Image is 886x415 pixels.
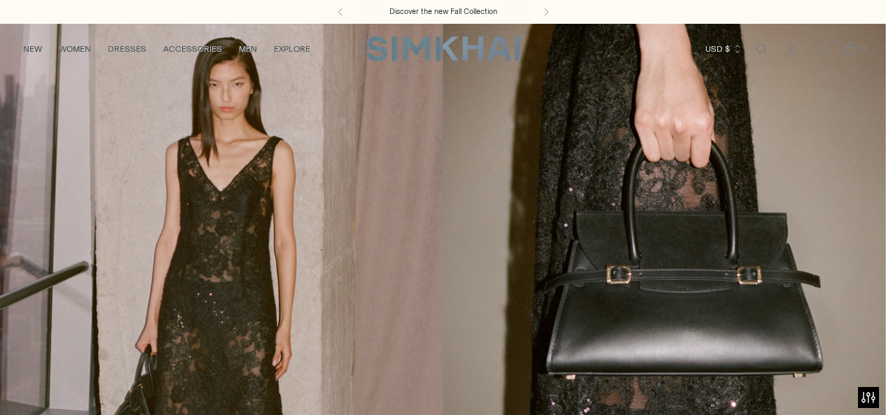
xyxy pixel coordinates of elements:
a: EXPLORE [274,34,310,64]
a: DRESSES [108,34,146,64]
a: NEW [23,34,42,64]
a: Discover the new Fall Collection [389,6,497,17]
span: 0 [857,42,869,55]
a: WOMEN [59,34,91,64]
button: USD $ [705,34,742,64]
a: Open search modal [747,35,775,63]
a: Wishlist [806,35,834,63]
a: ACCESSORIES [163,34,222,64]
a: Open cart modal [836,35,864,63]
a: SIMKHAI [366,35,520,62]
a: Go to the account page [777,35,805,63]
a: MEN [239,34,257,64]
